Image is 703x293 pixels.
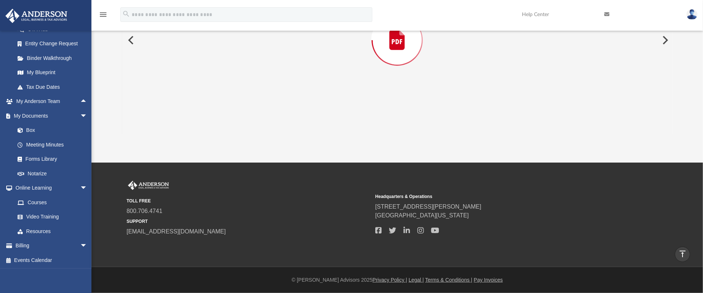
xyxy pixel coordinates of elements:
a: Terms & Conditions | [425,277,473,283]
a: Entity Change Request [10,37,98,51]
a: My Blueprint [10,65,95,80]
span: arrow_drop_down [80,181,95,196]
button: Next File [657,30,673,50]
img: Anderson Advisors Platinum Portal [3,9,69,23]
a: Billingarrow_drop_down [5,239,98,253]
a: [EMAIL_ADDRESS][DOMAIN_NAME] [127,228,226,235]
a: Legal | [409,277,424,283]
small: TOLL FREE [127,198,370,204]
small: SUPPORT [127,218,370,225]
a: [STREET_ADDRESS][PERSON_NAME] [375,203,481,210]
a: Resources [10,224,95,239]
a: 800.706.4741 [127,208,162,214]
a: Video Training [10,210,91,224]
span: arrow_drop_up [80,94,95,109]
a: My Documentsarrow_drop_down [5,109,95,123]
a: menu [99,14,108,19]
a: Binder Walkthrough [10,51,98,65]
span: arrow_drop_down [80,109,95,123]
a: Box [10,123,91,138]
i: search [122,10,130,18]
a: Pay Invoices [474,277,503,283]
a: vertical_align_top [675,247,690,262]
a: My Anderson Teamarrow_drop_up [5,94,95,109]
i: menu [99,10,108,19]
a: Tax Due Dates [10,80,98,94]
a: [GEOGRAPHIC_DATA][US_STATE] [375,212,469,218]
button: Previous File [122,30,138,50]
img: User Pic [687,9,698,20]
a: Courses [10,195,95,210]
a: Meeting Minutes [10,137,95,152]
img: Anderson Advisors Platinum Portal [127,181,170,190]
i: vertical_align_top [678,250,687,258]
a: Events Calendar [5,253,98,267]
span: arrow_drop_down [80,239,95,254]
div: © [PERSON_NAME] Advisors 2025 [91,276,703,284]
small: Headquarters & Operations [375,193,619,200]
a: Online Learningarrow_drop_down [5,181,95,195]
a: Privacy Policy | [373,277,407,283]
a: Notarize [10,166,95,181]
a: Forms Library [10,152,91,167]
